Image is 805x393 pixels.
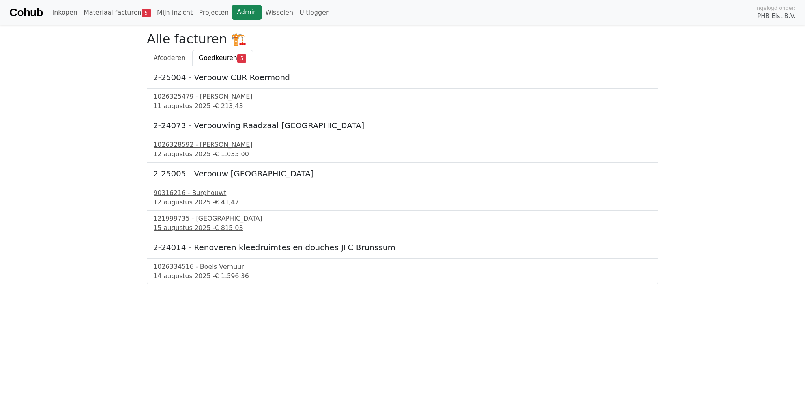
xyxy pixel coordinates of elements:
[49,5,80,21] a: Inkopen
[755,4,796,12] span: Ingelogd onder:
[142,9,151,17] span: 5
[154,140,651,159] a: 1026328592 - [PERSON_NAME]12 augustus 2025 -€ 1.035,00
[147,32,658,47] h2: Alle facturen 🏗️
[153,121,652,130] h5: 2-24073 - Verbouwing Raadzaal [GEOGRAPHIC_DATA]
[757,12,796,21] span: PHB Elst B.V.
[154,214,651,223] div: 121999735 - [GEOGRAPHIC_DATA]
[237,54,246,62] span: 5
[199,54,237,62] span: Goedkeuren
[154,92,651,101] div: 1026325479 - [PERSON_NAME]
[215,198,239,206] span: € 41,47
[153,169,652,178] h5: 2-25005 - Verbouw [GEOGRAPHIC_DATA]
[154,140,651,150] div: 1026328592 - [PERSON_NAME]
[154,198,651,207] div: 12 augustus 2025 -
[147,50,192,66] a: Afcoderen
[154,5,196,21] a: Mijn inzicht
[154,271,651,281] div: 14 augustus 2025 -
[154,188,651,207] a: 90316216 - Burghouwt12 augustus 2025 -€ 41,47
[215,102,243,110] span: € 213,43
[154,214,651,233] a: 121999735 - [GEOGRAPHIC_DATA]15 augustus 2025 -€ 815,03
[154,223,651,233] div: 15 augustus 2025 -
[154,54,185,62] span: Afcoderen
[215,150,249,158] span: € 1.035,00
[153,73,652,82] h5: 2-25004 - Verbouw CBR Roermond
[154,101,651,111] div: 11 augustus 2025 -
[154,262,651,281] a: 1026334516 - Boels Verhuur14 augustus 2025 -€ 1.596,36
[80,5,154,21] a: Materiaal facturen5
[296,5,333,21] a: Uitloggen
[215,224,243,232] span: € 815,03
[154,150,651,159] div: 12 augustus 2025 -
[232,5,262,20] a: Admin
[153,243,652,252] h5: 2-24014 - Renoveren kleedruimtes en douches JFC Brunssum
[154,92,651,111] a: 1026325479 - [PERSON_NAME]11 augustus 2025 -€ 213,43
[262,5,296,21] a: Wisselen
[215,272,249,280] span: € 1.596,36
[196,5,232,21] a: Projecten
[154,188,651,198] div: 90316216 - Burghouwt
[154,262,651,271] div: 1026334516 - Boels Verhuur
[192,50,253,66] a: Goedkeuren5
[9,3,43,22] a: Cohub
